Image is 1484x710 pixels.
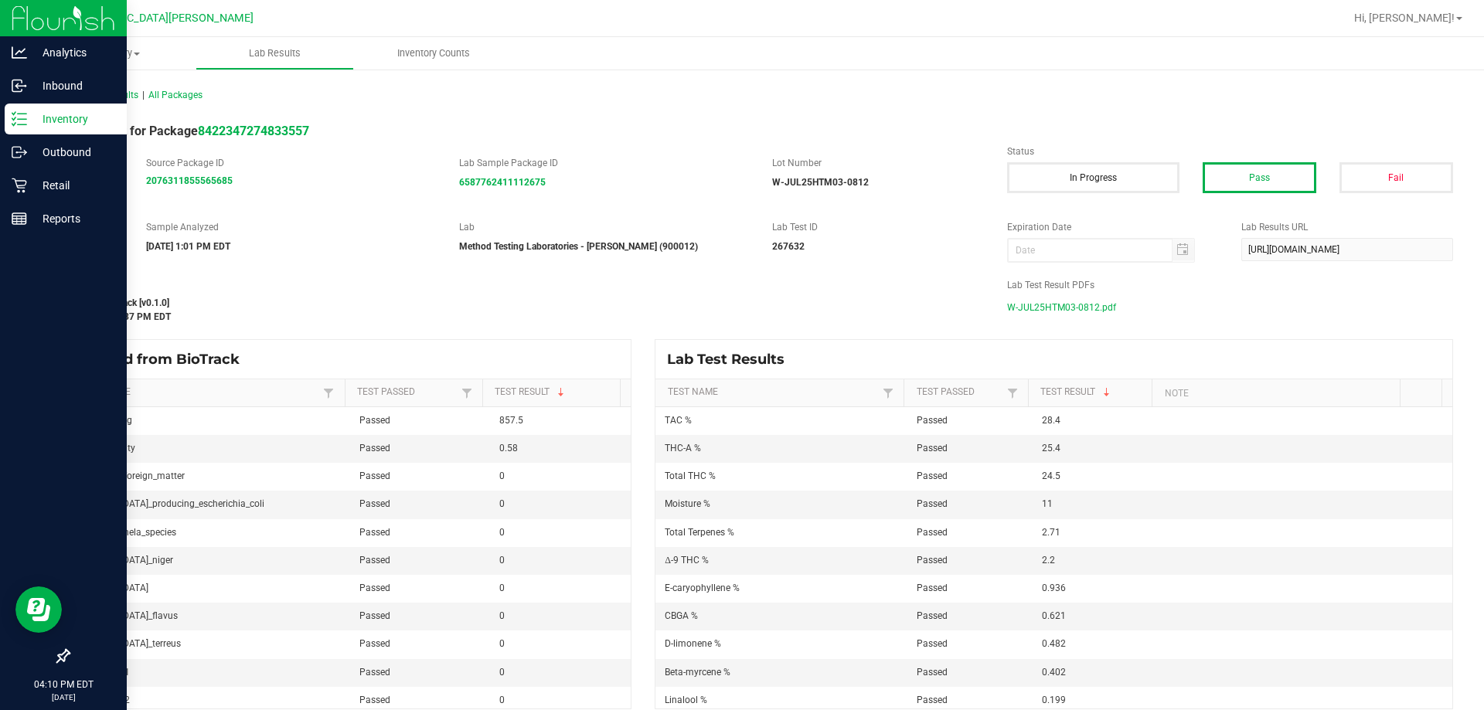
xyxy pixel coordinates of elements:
[1040,386,1146,399] a: Test ResultSortable
[459,177,546,188] a: 6587762411112675
[499,583,505,593] span: 0
[1042,415,1060,426] span: 28.4
[359,638,390,649] span: Passed
[1003,383,1022,403] a: Filter
[1042,610,1066,621] span: 0.621
[1007,144,1453,158] label: Status
[917,610,948,621] span: Passed
[499,443,518,454] span: 0.58
[354,37,512,70] a: Inventory Counts
[772,241,805,252] strong: 267632
[1101,386,1113,399] span: Sortable
[1007,278,1453,292] label: Lab Test Result PDFs
[1042,695,1066,705] span: 0.199
[359,695,390,705] span: Passed
[27,110,120,128] p: Inventory
[27,209,120,228] p: Reports
[665,498,710,509] span: Moisture %
[78,471,185,481] span: filth_feces_foreign_matter
[80,386,319,399] a: Test NameSortable
[917,386,1003,399] a: Test PassedSortable
[68,124,309,138] span: Lab Result for Package
[499,610,505,621] span: 0
[359,555,390,566] span: Passed
[359,498,390,509] span: Passed
[12,211,27,226] inline-svg: Reports
[1042,555,1055,566] span: 2.2
[142,90,145,100] span: |
[667,351,796,368] span: Lab Test Results
[917,695,948,705] span: Passed
[459,220,749,234] label: Lab
[1042,527,1060,538] span: 2.71
[12,45,27,60] inline-svg: Analytics
[15,586,62,633] iframe: Resource center
[917,443,948,454] span: Passed
[196,37,354,70] a: Lab Results
[27,43,120,62] p: Analytics
[665,555,709,566] span: Δ-9 THC %
[78,527,176,538] span: any_salmonela_species
[499,527,505,538] span: 0
[80,351,251,368] span: Synced from BioTrack
[917,498,948,509] span: Passed
[359,583,390,593] span: Passed
[665,415,692,426] span: TAC %
[198,124,309,138] a: 8422347274833557
[665,638,721,649] span: D-limonene %
[1042,443,1060,454] span: 25.4
[665,471,716,481] span: Total THC %
[7,691,120,703] p: [DATE]
[499,471,505,481] span: 0
[665,667,730,678] span: Beta-myrcene %
[12,111,27,127] inline-svg: Inventory
[359,610,390,621] span: Passed
[665,610,698,621] span: CBGA %
[1042,667,1066,678] span: 0.402
[665,583,740,593] span: E-caryophyllene %
[359,415,390,426] span: Passed
[359,667,390,678] span: Passed
[917,471,948,481] span: Passed
[499,638,505,649] span: 0
[917,415,948,426] span: Passed
[499,415,523,426] span: 857.5
[495,386,614,399] a: Test ResultSortable
[63,12,254,25] span: [GEOGRAPHIC_DATA][PERSON_NAME]
[917,555,948,566] span: Passed
[7,678,120,691] p: 04:10 PM EDT
[12,178,27,193] inline-svg: Retail
[1042,498,1053,509] span: 11
[772,220,984,234] label: Lab Test ID
[146,175,233,186] a: 2076311855565685
[12,78,27,93] inline-svg: Inbound
[376,46,491,60] span: Inventory Counts
[1354,12,1455,24] span: Hi, [PERSON_NAME]!
[917,527,948,538] span: Passed
[1203,162,1316,193] button: Pass
[459,156,749,170] label: Lab Sample Package ID
[359,527,390,538] span: Passed
[665,695,707,705] span: Linalool %
[27,76,120,95] p: Inbound
[499,667,505,678] span: 0
[12,144,27,160] inline-svg: Outbound
[1339,162,1453,193] button: Fail
[68,278,984,292] label: Last Modified
[27,176,120,195] p: Retail
[1042,471,1060,481] span: 24.5
[78,498,264,509] span: [MEDICAL_DATA]_producing_escherichia_coli
[458,383,476,403] a: Filter
[665,443,701,454] span: THC-A %
[146,220,436,234] label: Sample Analyzed
[146,241,230,252] strong: [DATE] 1:01 PM EDT
[1007,296,1116,319] span: W-JUL25HTM03-0812.pdf
[499,498,505,509] span: 0
[1007,220,1219,234] label: Expiration Date
[359,471,390,481] span: Passed
[772,177,869,188] strong: W-JUL25HTM03-0812
[459,241,698,252] strong: Method Testing Laboratories - [PERSON_NAME] (900012)
[27,143,120,161] p: Outbound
